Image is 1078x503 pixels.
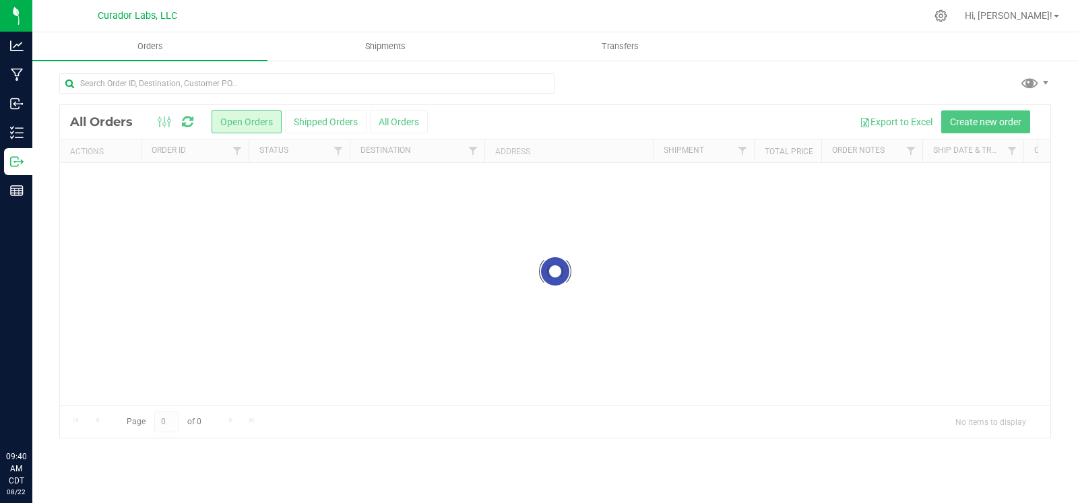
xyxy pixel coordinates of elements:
inline-svg: Manufacturing [10,68,24,81]
p: 08/22 [6,487,26,497]
span: Transfers [583,40,657,53]
inline-svg: Inbound [10,97,24,110]
inline-svg: Outbound [10,155,24,168]
inline-svg: Reports [10,184,24,197]
span: Shipments [347,40,424,53]
input: Search Order ID, Destination, Customer PO... [59,73,555,94]
p: 09:40 AM CDT [6,450,26,487]
a: Orders [32,32,267,61]
span: Hi, [PERSON_NAME]! [965,10,1052,21]
a: Shipments [267,32,503,61]
div: Manage settings [932,9,949,22]
a: Transfers [503,32,738,61]
span: Orders [119,40,181,53]
span: Curador Labs, LLC [98,10,177,22]
inline-svg: Analytics [10,39,24,53]
inline-svg: Inventory [10,126,24,139]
